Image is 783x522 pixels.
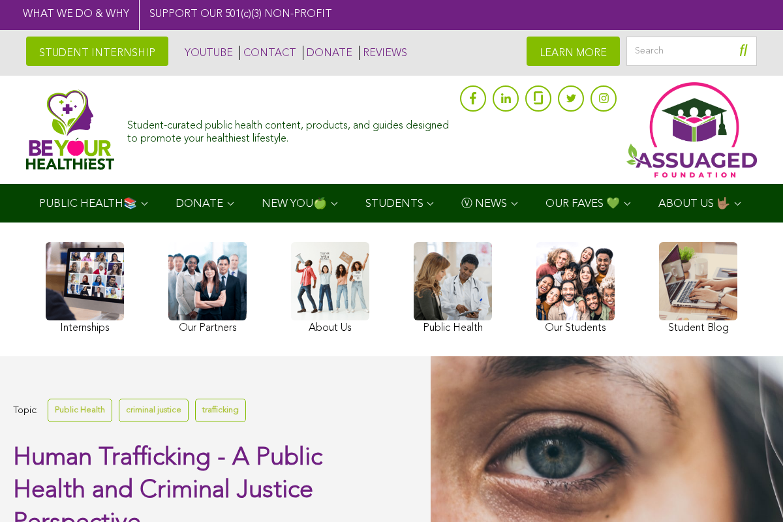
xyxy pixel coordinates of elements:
[545,198,620,209] span: OUR FAVES 💚
[26,37,168,66] a: STUDENT INTERNSHIP
[119,399,189,422] a: criminal justice
[176,198,223,209] span: DONATE
[365,198,423,209] span: STUDENTS
[359,46,407,60] a: REVIEWS
[239,46,296,60] a: CONTACT
[658,198,730,209] span: ABOUT US 🤟🏽
[534,91,543,104] img: glassdoor
[303,46,352,60] a: DONATE
[527,37,620,66] a: LEARN MORE
[13,402,38,420] span: Topic:
[718,459,783,522] iframe: Chat Widget
[262,198,327,209] span: NEW YOU🍏
[26,89,114,170] img: Assuaged
[461,198,507,209] span: Ⓥ NEWS
[20,184,763,223] div: Navigation Menu
[127,114,453,145] div: Student-curated public health content, products, and guides designed to promote your healthiest l...
[195,399,246,422] a: trafficking
[626,82,757,177] img: Assuaged App
[181,46,233,60] a: YOUTUBE
[48,399,112,422] a: Public Health
[39,198,137,209] span: PUBLIC HEALTH📚
[626,37,757,66] input: Search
